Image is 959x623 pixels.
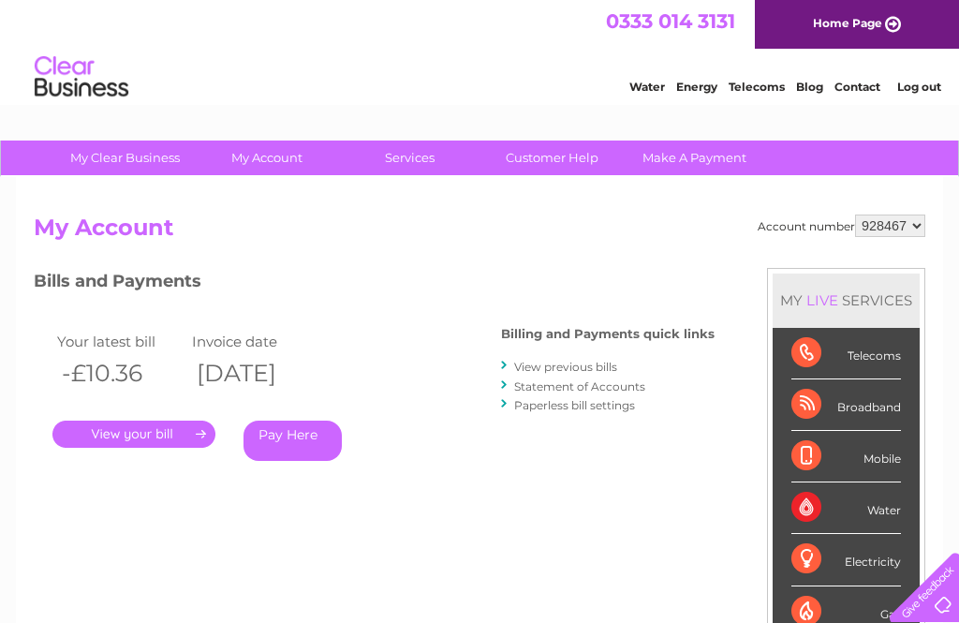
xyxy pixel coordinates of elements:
[629,80,665,94] a: Water
[52,329,187,354] td: Your latest bill
[791,379,901,431] div: Broadband
[187,329,322,354] td: Invoice date
[38,10,923,91] div: Clear Business is a trading name of Verastar Limited (registered in [GEOGRAPHIC_DATA] No. 3667643...
[791,534,901,586] div: Electricity
[617,141,772,175] a: Make A Payment
[243,421,342,461] a: Pay Here
[475,141,629,175] a: Customer Help
[52,421,215,448] a: .
[34,49,129,106] img: logo.png
[190,141,345,175] a: My Account
[34,215,925,250] h2: My Account
[606,9,735,33] a: 0333 014 3131
[897,80,941,94] a: Log out
[514,379,645,393] a: Statement of Accounts
[676,80,717,94] a: Energy
[514,398,635,412] a: Paperless bill settings
[791,482,901,534] div: Water
[773,274,920,327] div: MY SERVICES
[332,141,487,175] a: Services
[796,80,823,94] a: Blog
[791,328,901,379] div: Telecoms
[501,327,715,341] h4: Billing and Payments quick links
[34,268,715,301] h3: Bills and Payments
[48,141,202,175] a: My Clear Business
[187,354,322,393] th: [DATE]
[803,291,842,309] div: LIVE
[514,360,617,374] a: View previous bills
[791,431,901,482] div: Mobile
[758,215,925,237] div: Account number
[729,80,785,94] a: Telecoms
[834,80,880,94] a: Contact
[52,354,187,393] th: -£10.36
